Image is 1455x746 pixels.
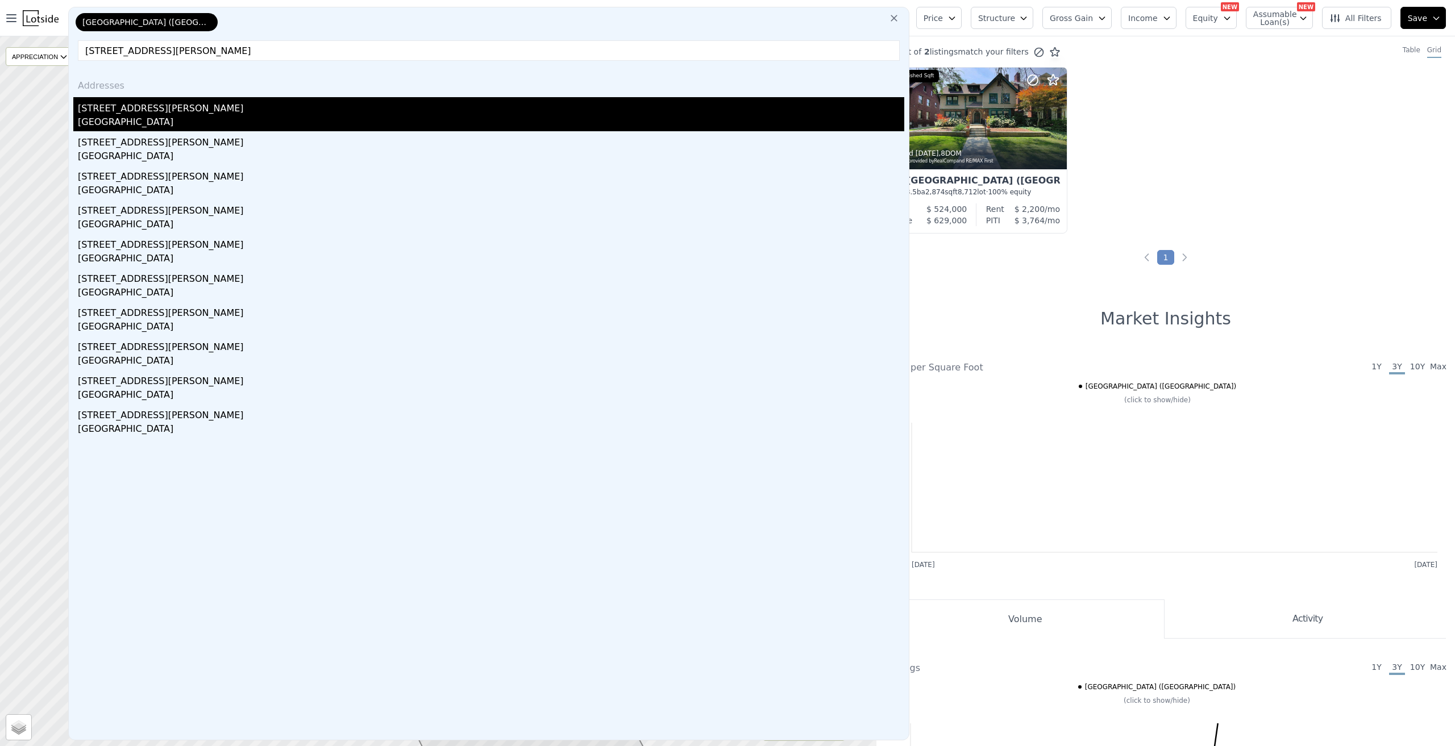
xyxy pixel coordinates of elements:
span: $ 524,000 [926,205,967,214]
div: [GEOGRAPHIC_DATA] [78,115,904,131]
div: Listed , 8 DOM [893,149,1061,158]
span: Assumable Loan(s) [1253,10,1290,26]
div: [STREET_ADDRESS][PERSON_NAME] [78,302,904,320]
div: [GEOGRAPHIC_DATA] [78,184,904,199]
span: [GEOGRAPHIC_DATA] ([GEOGRAPHIC_DATA]) [82,16,211,28]
span: 2 [921,47,930,56]
div: Unfinished Sqft [891,70,939,82]
button: Price [916,7,962,29]
div: [STREET_ADDRESS][PERSON_NAME] [78,97,904,115]
span: 10Y [1410,361,1425,374]
span: 1Y [1369,661,1385,675]
time: 2025-08-21 14:43 [916,149,939,157]
button: Equity [1186,7,1237,29]
a: Page 1 is your current page [1157,250,1175,265]
div: [GEOGRAPHIC_DATA] [78,388,904,404]
div: [STREET_ADDRESS][PERSON_NAME] [78,268,904,286]
div: [GEOGRAPHIC_DATA] [78,252,904,268]
button: Save [1400,7,1446,29]
div: NEW [1221,2,1239,11]
div: [GEOGRAPHIC_DATA] [78,218,904,234]
div: out of listings [876,46,1061,58]
span: Equity [1193,12,1218,24]
div: APPRECIATION [6,47,72,66]
text: [DATE] [1414,561,1437,569]
button: Activity [1165,599,1446,639]
span: Income [1128,12,1158,24]
button: All Filters [1322,7,1391,29]
span: Structure [978,12,1015,24]
div: 5 bd 3.5 ba sqft lot · 100% equity [893,187,1060,197]
button: Gross Gain [1042,7,1112,29]
span: 1Y [1369,361,1385,374]
span: $ 3,764 [1015,216,1045,225]
div: Table [1403,45,1420,58]
button: Volume [886,599,1165,639]
div: /mo [1000,215,1060,226]
div: PITI [986,215,1000,226]
div: [GEOGRAPHIC_DATA] [78,320,904,336]
a: Listed [DATE],8DOMListing provided byRealCompand RE/MAX FirstUnfinished SqftMultifamily[GEOGRAPHI... [886,67,1066,234]
div: Grid [1427,45,1441,58]
span: Gross Gain [1050,12,1093,24]
text: [DATE] [912,561,935,569]
button: Income [1121,7,1177,29]
div: Addresses [73,70,904,97]
span: $ 629,000 [926,216,967,225]
span: Save [1408,12,1427,24]
div: (click to show/hide) [878,395,1437,405]
div: [GEOGRAPHIC_DATA] [78,422,904,438]
div: /mo [1004,203,1060,215]
button: Structure [971,7,1033,29]
div: [GEOGRAPHIC_DATA] [78,354,904,370]
div: [STREET_ADDRESS][PERSON_NAME] [78,165,904,184]
div: [STREET_ADDRESS][PERSON_NAME] [78,131,904,149]
span: Max [1430,361,1446,374]
div: [STREET_ADDRESS][PERSON_NAME] [78,336,904,354]
span: Price [924,12,943,24]
span: 3Y [1389,661,1405,675]
a: Previous page [1141,252,1153,263]
span: 8,712 [958,188,977,196]
span: All Filters [1329,12,1382,24]
div: Listing provided by RealComp and RE/MAX First [893,158,1061,165]
button: Assumable Loan(s) [1246,7,1313,29]
a: Next page [1179,252,1190,263]
span: 3Y [1389,361,1405,374]
span: [GEOGRAPHIC_DATA] ([GEOGRAPHIC_DATA]) [1085,682,1236,691]
div: [STREET_ADDRESS][PERSON_NAME] [78,404,904,422]
div: [GEOGRAPHIC_DATA] [78,149,904,165]
span: match your filters [958,46,1029,57]
div: Price per Square Foot [886,361,1166,374]
div: [STREET_ADDRESS][PERSON_NAME] [78,370,904,388]
h1: Market Insights [1100,309,1231,329]
ul: Pagination [876,252,1455,263]
span: 10Y [1410,661,1425,675]
div: Rent [986,203,1004,215]
div: [GEOGRAPHIC_DATA] [78,286,904,302]
div: Listings [886,661,1166,675]
div: [GEOGRAPHIC_DATA] ([GEOGRAPHIC_DATA]) [893,176,1060,187]
a: Layers [6,715,31,740]
div: NEW [1297,2,1315,11]
span: $ 2,200 [1015,205,1045,214]
img: Lotside [23,10,59,26]
div: [STREET_ADDRESS][PERSON_NAME] [78,234,904,252]
span: 2,874 [925,188,945,196]
div: [STREET_ADDRESS][PERSON_NAME] [78,199,904,218]
span: Max [1430,661,1446,675]
span: [GEOGRAPHIC_DATA] ([GEOGRAPHIC_DATA]) [1086,382,1236,391]
div: (click to show/hide) [876,696,1437,705]
input: Enter another location [78,40,900,61]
